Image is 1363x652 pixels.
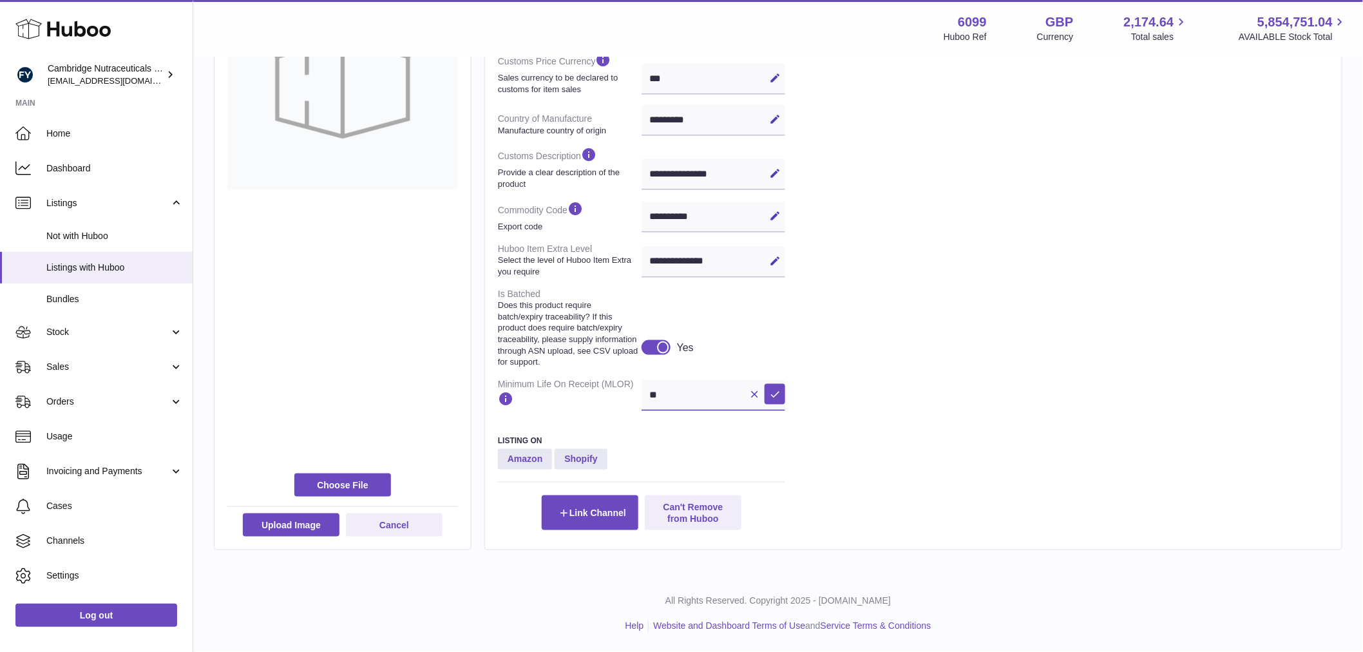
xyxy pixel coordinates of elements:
dt: Country of Manufacture [498,108,642,141]
dt: Huboo Item Extra Level [498,238,642,283]
a: Service Terms & Conditions [821,621,931,631]
span: AVAILABLE Stock Total [1239,31,1348,43]
div: Cambridge Nutraceuticals Ltd [48,62,164,87]
strong: Amazon [498,449,552,470]
p: All Rights Reserved. Copyright 2025 - [DOMAIN_NAME] [204,595,1353,608]
button: Can't Remove from Huboo [645,495,741,530]
button: Upload Image [243,513,339,537]
li: and [649,620,931,633]
span: Sales [46,361,169,373]
a: Help [625,621,644,631]
span: 5,854,751.04 [1257,14,1333,31]
span: Settings [46,570,183,582]
span: Cases [46,500,183,512]
strong: Sales currency to be declared to customs for item sales [498,72,638,95]
strong: Manufacture country of origin [498,125,638,137]
div: Yes [677,341,694,355]
span: Bundles [46,293,183,305]
dt: Minimum Life On Receipt (MLOR) [498,373,642,416]
strong: Shopify [555,449,607,470]
span: Choose File [294,474,391,497]
span: Not with Huboo [46,230,183,242]
div: Currency [1037,31,1074,43]
a: Log out [15,604,177,627]
button: Cancel [346,513,443,537]
strong: Does this product require batch/expiry traceability? If this product does require batch/expiry tr... [498,300,638,367]
span: Channels [46,535,183,547]
span: Usage [46,430,183,443]
strong: Select the level of Huboo Item Extra you require [498,254,638,277]
dt: Commodity Code [498,195,642,238]
strong: GBP [1045,14,1073,31]
a: 5,854,751.04 AVAILABLE Stock Total [1239,14,1348,43]
button: Link Channel [542,495,638,530]
span: Stock [46,326,169,338]
strong: Export code [498,221,638,233]
a: Website and Dashboard Terms of Use [653,621,805,631]
span: Orders [46,396,169,408]
a: 2,174.64 Total sales [1124,14,1189,43]
span: Listings [46,197,169,209]
dt: Is Batched [498,283,642,373]
span: Listings with Huboo [46,262,183,274]
span: 2,174.64 [1124,14,1174,31]
span: Total sales [1131,31,1188,43]
h3: Listing On [498,436,785,446]
div: Huboo Ref [944,31,987,43]
dt: Customs Price Currency [498,46,642,100]
span: Home [46,128,183,140]
span: Invoicing and Payments [46,465,169,477]
strong: 6099 [958,14,987,31]
span: Dashboard [46,162,183,175]
dt: Customs Description [498,141,642,195]
span: [EMAIL_ADDRESS][DOMAIN_NAME] [48,75,189,86]
img: huboo@camnutra.com [15,65,35,84]
strong: Provide a clear description of the product [498,167,638,189]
